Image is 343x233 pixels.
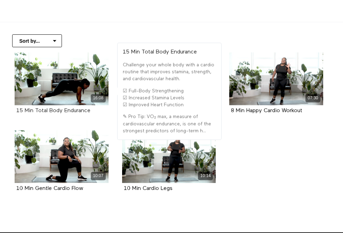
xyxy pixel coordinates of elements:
strong: 10 Min Gentle Cardio Flow [16,186,83,191]
strong: 8 Min Happy Cardio Workout [231,108,302,114]
strong: 15 Min Total Body Endurance [16,108,90,114]
a: 15 Min Total Body Endurance [16,108,90,113]
p: ✎ Pro Tip: VO₂ max, a measure of cardiovascular endurance, is one of the strongest predictors of ... [123,113,216,134]
a: 10 Min Cardio Legs [124,186,173,191]
a: 10 Min Gentle Cardio Flow [16,186,83,191]
a: 10 Min Gentle Cardio Flow 10:07 [15,130,109,183]
a: 8 Min Happy Cardio Workout [231,108,302,113]
strong: 15 Min Total Body Endurance [123,49,197,55]
p: ☑ Full-Body Strengthening ☑ Increased Stamina Levels ☑ Improved Heart Function [123,88,216,109]
p: Challenge your whole body with a cardio routine that improves stamina, strength, and cardiovascul... [123,61,216,83]
a: 15 Min Total Body Endurance 16:08 [15,52,109,105]
div: 10:07 [91,172,106,180]
a: 8 Min Happy Cardio Workout 07:30 [229,52,323,105]
div: 10:14 [198,172,213,180]
a: 10 Min Cardio Legs 10:14 [122,130,216,183]
strong: 10 Min Cardio Legs [124,186,173,191]
div: 16:08 [91,94,106,102]
div: 07:30 [305,94,320,102]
